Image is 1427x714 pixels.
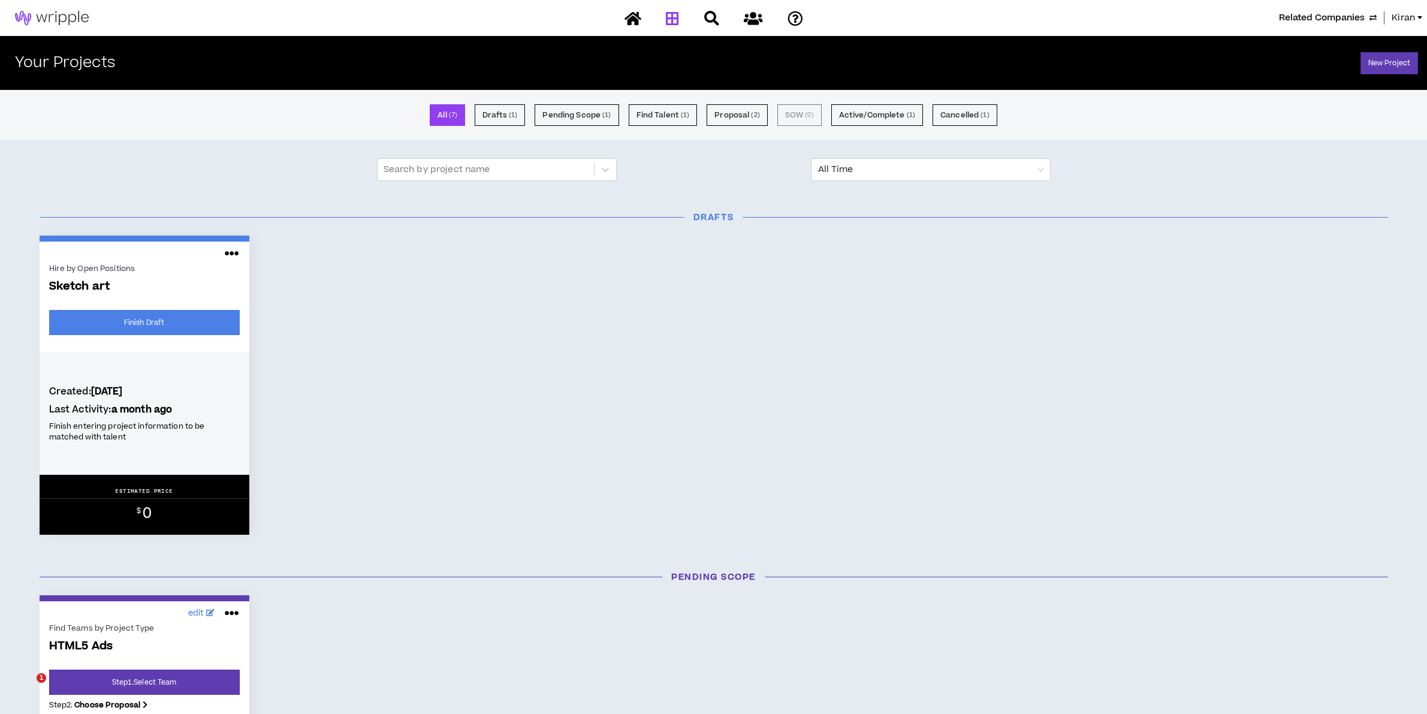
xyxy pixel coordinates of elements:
p: Finish entering project information to be matched with talent [49,421,231,442]
span: Kiran [1392,11,1415,25]
span: 1 [37,673,46,683]
small: ( 1 ) [907,110,915,120]
button: Cancelled (1) [933,104,997,126]
div: Find Teams by Project Type [49,623,240,634]
p: ESTIMATED PRICE [115,487,173,495]
small: ( 1 ) [602,110,611,120]
h3: Drafts [31,211,1397,224]
span: HTML5 Ads [49,640,240,653]
a: edit [185,604,218,623]
span: Sketch art [49,280,240,294]
iframe: Intercom live chat [12,673,41,702]
small: ( 2 ) [751,110,759,120]
button: Find Talent (1) [629,104,698,126]
button: Related Companies [1279,11,1377,25]
a: Step1.Select Team [49,670,240,695]
small: ( 1 ) [681,110,689,120]
h2: Your Projects [15,55,115,72]
button: Active/Complete (1) [831,104,923,126]
a: Finish Draft [49,310,240,335]
span: 0 [143,503,152,524]
button: Pending Scope (1) [535,104,619,126]
h3: Pending Scope [31,571,1397,583]
span: Related Companies [1279,11,1365,25]
a: New Project [1360,52,1418,74]
small: ( 1 ) [981,110,989,120]
small: ( 1 ) [509,110,517,120]
div: Hire by Open Positions [49,263,240,274]
button: SOW (0) [777,104,822,126]
sup: $ [137,506,141,516]
button: Proposal (2) [707,104,767,126]
button: Drafts (1) [475,104,525,126]
h4: Created: [49,385,240,398]
b: [DATE] [91,385,123,398]
small: ( 7 ) [449,110,457,120]
p: Step 2 . [49,700,240,710]
button: All (7) [430,104,465,126]
b: a month ago [111,403,173,416]
span: edit [188,607,204,620]
span: All Time [818,159,1043,180]
h4: Last Activity: [49,403,240,416]
small: ( 0 ) [805,110,813,120]
b: Choose Proposal [74,700,140,710]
